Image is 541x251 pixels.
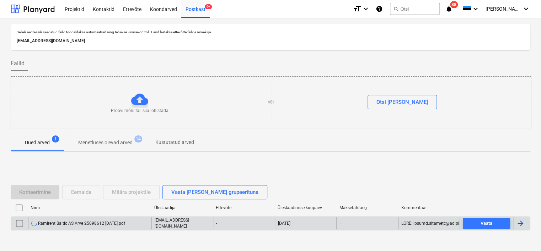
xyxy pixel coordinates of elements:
[17,37,524,45] p: [EMAIL_ADDRESS][DOMAIN_NAME]
[486,6,521,12] span: [PERSON_NAME]
[339,220,342,226] span: -
[268,99,274,105] p: või
[52,135,59,143] span: 1
[376,97,428,107] div: Otsi [PERSON_NAME]
[205,4,212,9] span: 9+
[154,205,210,210] div: Üleslaadija
[353,5,361,13] i: format_size
[463,218,510,229] button: Vaata
[11,59,25,68] span: Failid
[111,108,168,114] p: Proovi mõni fail siia lohistada
[481,219,492,228] div: Vaata
[361,5,370,13] i: keyboard_arrow_down
[216,205,272,210] div: Ettevõte
[17,30,524,34] p: Sellele aadressile saadetud failid töödeldakse automaatselt ning tehakse viirusekontroll. Failid ...
[78,139,133,146] p: Menetluses olevad arved
[11,76,531,128] div: Proovi mõni fail siia lohistadavõiOtsi [PERSON_NAME]
[31,205,148,210] div: Nimi
[31,221,125,226] div: Ramirent Baltic AS Arve 25098612 [DATE].pdf
[213,217,274,229] div: -
[390,3,440,15] button: Otsi
[401,205,457,210] div: Kommentaar
[155,139,194,146] p: Kustutatud arved
[278,205,334,210] div: Üleslaadimise kuupäev
[368,95,437,109] button: Otsi [PERSON_NAME]
[450,1,458,8] span: 88
[25,139,50,146] p: Uued arved
[376,5,383,13] i: Abikeskus
[393,6,399,12] span: search
[471,5,480,13] i: keyboard_arrow_down
[339,205,396,210] div: Maksetähtaeg
[155,217,210,229] p: [EMAIL_ADDRESS][DOMAIN_NAME]
[134,135,142,143] span: 14
[445,5,452,13] i: notifications
[171,188,258,197] div: Vaata [PERSON_NAME] grupeerituna
[31,221,37,226] div: Andmete lugemine failist pooleli
[162,185,267,199] button: Vaata [PERSON_NAME] grupeerituna
[278,221,290,226] div: [DATE]
[522,5,530,13] i: keyboard_arrow_down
